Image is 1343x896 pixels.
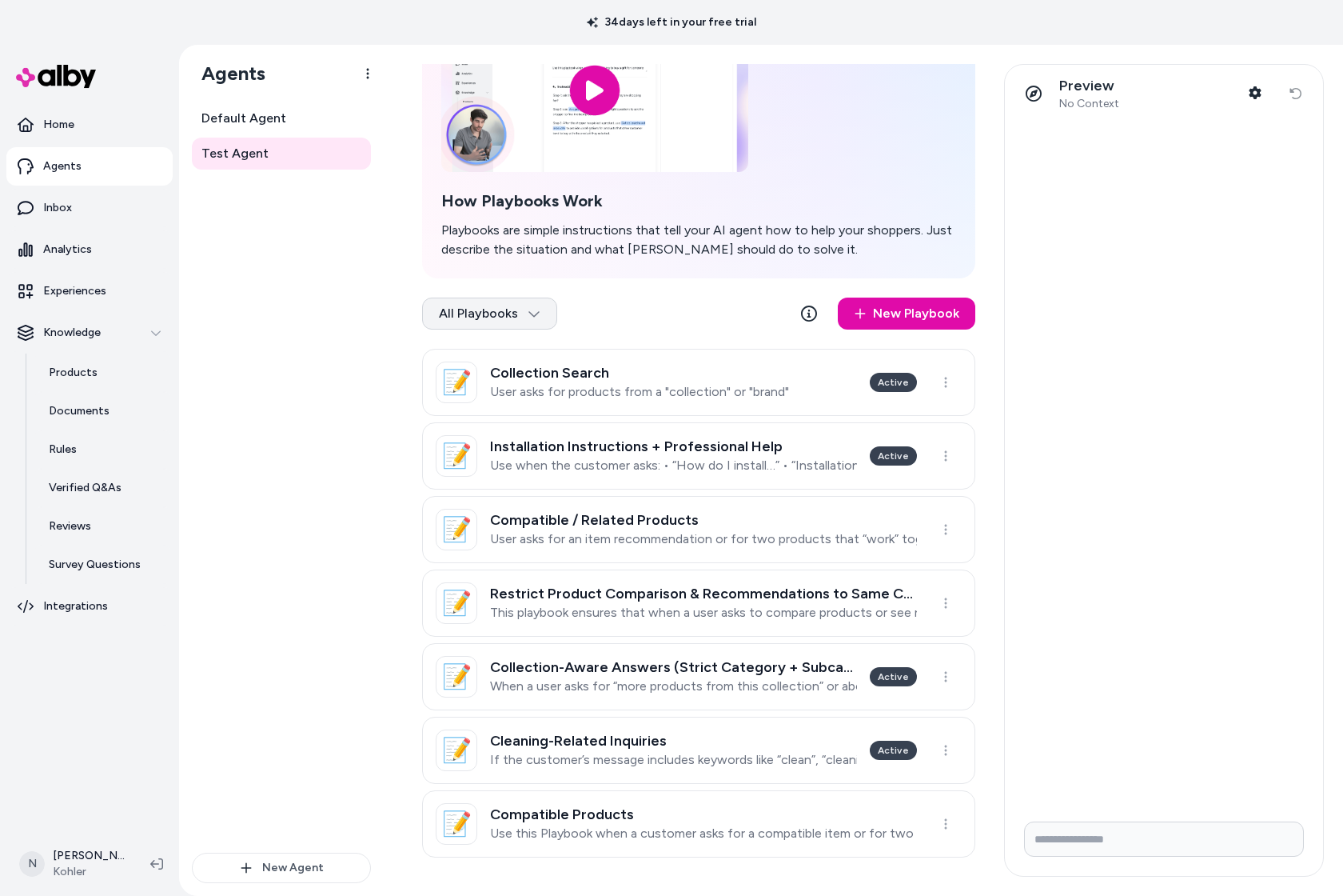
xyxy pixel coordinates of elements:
[1059,77,1119,95] p: Preview
[490,826,917,842] p: Use this Playbook when a customer asks for a compatible item or for two products that “work” toge...
[422,349,975,416] a: 📝Collection SearchUser asks for products from a "collection" or "brand"Active
[6,230,173,269] a: Analytics
[870,446,917,466] div: Active
[6,314,173,352] button: Knowledge
[490,438,857,454] h3: Installation Instructions + Professional Help
[436,509,477,550] div: 📝
[441,191,956,211] h2: How Playbooks Work
[870,741,917,760] div: Active
[1059,97,1119,111] span: No Context
[33,469,173,507] a: Verified Q&As
[490,365,789,381] h3: Collection Search
[422,422,975,490] a: 📝Installation Instructions + Professional HelpUse when the customer asks: • “How do I install…” •...
[490,458,857,474] p: Use when the customer asks: • “How do I install…” • “Installation instructions” • “Install servic...
[436,656,477,698] div: 📝
[436,730,477,771] div: 📝
[490,512,917,528] h3: Compatible / Related Products
[422,496,975,563] a: 📝Compatible / Related ProductsUser asks for an item recommendation or for two products that “work...
[838,298,975,330] a: New Playbook
[870,667,917,686] div: Active
[436,582,477,624] div: 📝
[43,242,92,258] p: Analytics
[577,14,766,30] p: 34 days left in your free trial
[422,717,975,784] a: 📝Cleaning-Related InquiriesIf the customer’s message includes keywords like “clean”, “cleaning”, ...
[422,790,975,858] a: 📝Compatible ProductsUse this Playbook when a customer asks for a compatible item or for two produ...
[422,570,975,637] a: 📝Restrict Product Comparison & Recommendations to Same CategoryThis playbook ensures that when a ...
[49,442,77,458] p: Rules
[10,838,137,890] button: N[PERSON_NAME]Kohler
[19,851,45,877] span: N
[33,507,173,546] a: Reviews
[201,109,286,128] span: Default Agent
[870,373,917,392] div: Active
[436,362,477,403] div: 📝
[490,586,917,602] h3: Restrict Product Comparison & Recommendations to Same Category
[43,158,82,174] p: Agents
[441,221,956,259] p: Playbooks are simple instructions that tell your AI agent how to help your shoppers. Just describ...
[490,384,789,400] p: User asks for products from a "collection" or "brand"
[43,117,74,133] p: Home
[490,659,857,675] h3: Collection-Aware Answers (Strict Category + Subcategory)
[6,106,173,144] a: Home
[192,853,371,883] button: New Agent
[1024,822,1304,857] input: Write your prompt here
[6,189,173,227] a: Inbox
[6,272,173,310] a: Experiences
[422,643,975,710] a: 📝Collection-Aware Answers (Strict Category + Subcategory)When a user asks for “more products from...
[53,848,125,864] p: [PERSON_NAME]
[490,733,857,749] h3: Cleaning-Related Inquiries
[201,144,269,163] span: Test Agent
[43,325,101,341] p: Knowledge
[6,147,173,186] a: Agents
[49,403,110,419] p: Documents
[43,283,106,299] p: Experiences
[490,752,857,768] p: If the customer’s message includes keywords like “clean”, “cleaning”, “care”, “how to clean”, “ma...
[192,102,371,134] a: Default Agent
[49,480,122,496] p: Verified Q&As
[43,200,72,216] p: Inbox
[33,430,173,469] a: Rules
[16,65,96,88] img: alby Logo
[49,365,98,381] p: Products
[33,354,173,392] a: Products
[49,557,141,573] p: Survey Questions
[439,306,540,322] span: All Playbooks
[436,435,477,477] div: 📝
[422,298,557,330] button: All Playbooks
[43,598,108,614] p: Integrations
[189,62,265,86] h1: Agents
[490,806,917,822] h3: Compatible Products
[33,546,173,584] a: Survey Questions
[490,531,917,547] p: User asks for an item recommendation or for two products that “work” together (e.g., “What sink g...
[33,392,173,430] a: Documents
[192,138,371,170] a: Test Agent
[53,864,125,880] span: Kohler
[436,803,477,845] div: 📝
[6,587,173,626] a: Integrations
[490,678,857,694] p: When a user asks for “more products from this collection” or about a specific item in the same co...
[49,518,91,534] p: Reviews
[490,605,917,621] p: This playbook ensures that when a user asks to compare products or see recommendations, the AI li...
